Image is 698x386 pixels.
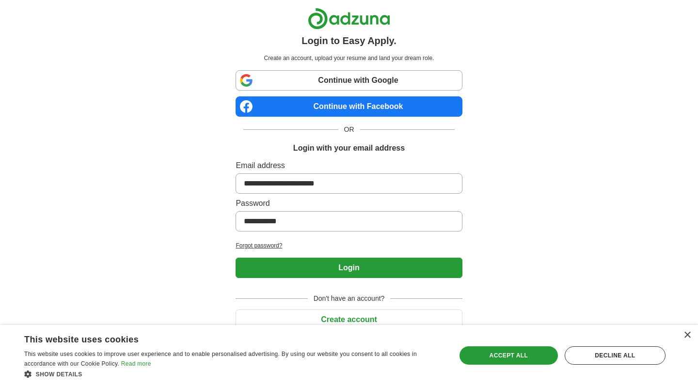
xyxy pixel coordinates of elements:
[565,346,666,365] div: Decline all
[236,241,462,250] a: Forgot password?
[301,33,397,48] h1: Login to Easy Apply.
[460,346,558,365] div: Accept all
[24,351,417,367] span: This website uses cookies to improve user experience and to enable personalised advertising. By u...
[338,124,360,135] span: OR
[308,293,391,304] span: Don't have an account?
[236,198,462,209] label: Password
[236,309,462,330] button: Create account
[236,315,462,324] a: Create account
[236,96,462,117] a: Continue with Facebook
[238,54,460,62] p: Create an account, upload your resume and land your dream role.
[293,142,405,154] h1: Login with your email address
[683,332,691,339] div: Close
[236,258,462,278] button: Login
[308,8,390,30] img: Adzuna logo
[24,331,419,345] div: This website uses cookies
[24,369,444,379] div: Show details
[236,160,462,171] label: Email address
[121,360,151,367] a: Read more, opens a new window
[236,70,462,91] a: Continue with Google
[36,371,82,378] span: Show details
